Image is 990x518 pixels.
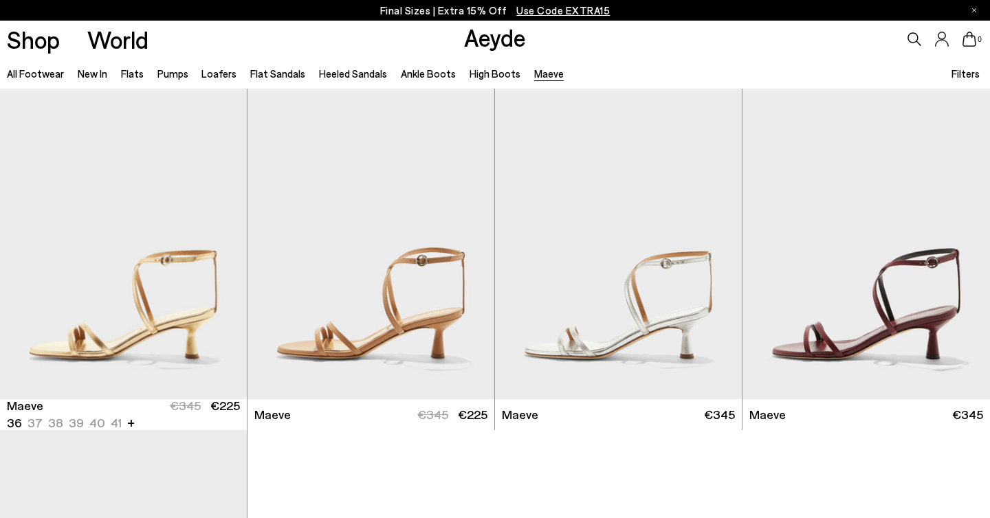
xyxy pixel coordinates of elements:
[417,407,448,422] span: €345
[87,27,148,52] a: World
[534,67,564,80] a: Maeve
[470,67,520,80] a: High Boots
[495,399,742,430] a: Maeve €345
[380,2,610,19] p: Final Sizes | Extra 15% Off
[78,67,107,80] a: New In
[742,89,990,398] img: Maeve Leather Stiletto Sandals
[951,67,980,80] span: Filters
[7,397,43,414] span: Maeve
[201,67,236,80] a: Loafers
[952,406,983,423] span: €345
[401,67,456,80] a: Ankle Boots
[254,406,291,423] span: Maeve
[749,406,786,423] span: Maeve
[319,67,387,80] a: Heeled Sandals
[742,399,990,430] a: Maeve €345
[7,67,64,80] a: All Footwear
[464,23,526,52] a: Aeyde
[976,36,983,43] span: 0
[121,67,144,80] a: Flats
[210,398,240,413] span: €225
[7,414,22,431] li: 36
[127,413,135,431] li: +
[495,89,742,398] img: Maeve Leather Stiletto Sandals
[704,406,735,423] span: €345
[170,398,201,413] span: €345
[247,89,494,398] img: Maeve Leather Stiletto Sandals
[962,32,976,47] a: 0
[7,27,60,52] a: Shop
[516,4,610,16] span: Navigate to /collections/ss25-final-sizes
[458,407,487,422] span: €225
[7,414,118,431] ul: variant
[157,67,188,80] a: Pumps
[250,67,305,80] a: Flat Sandals
[247,399,494,430] a: Maeve €345 €225
[502,406,538,423] span: Maeve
